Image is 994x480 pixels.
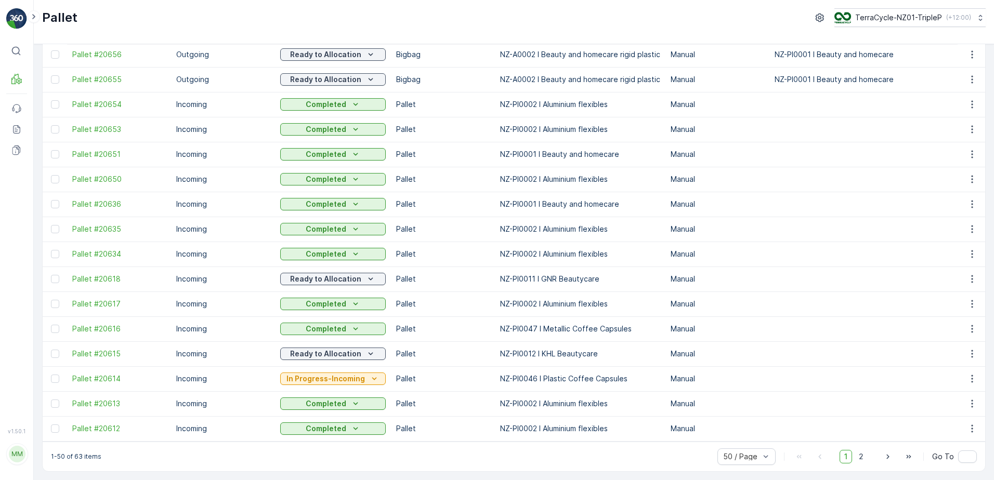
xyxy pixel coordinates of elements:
[396,374,490,384] p: Pallet
[280,48,386,61] button: Ready to Allocation
[671,174,764,184] p: Manual
[51,452,101,461] p: 1-50 of 63 items
[176,249,270,259] p: Incoming
[280,422,386,435] button: Completed
[396,99,490,110] p: Pallet
[51,399,59,408] div: Toggle Row Selected
[51,350,59,358] div: Toggle Row Selected
[72,324,166,334] a: Pallet #20616
[72,124,166,135] a: Pallet #20653
[176,398,270,409] p: Incoming
[280,123,386,136] button: Completed
[72,199,166,209] span: Pallet #20636
[280,223,386,235] button: Completed
[306,199,346,209] p: Completed
[854,450,868,463] span: 2
[396,124,490,135] p: Pallet
[396,324,490,334] p: Pallet
[176,224,270,234] p: Incoming
[176,124,270,135] p: Incoming
[396,49,490,60] p: Bigbag
[51,75,59,84] div: Toggle Row Selected
[500,249,660,259] p: NZ-PI0002 I Aluminium flexibles
[6,8,27,29] img: logo
[176,149,270,159] p: Incoming
[72,423,166,434] a: Pallet #20612
[306,174,346,184] p: Completed
[396,149,490,159] p: Pallet
[280,298,386,310] button: Completed
[834,12,851,23] img: TC_7kpGtVS.png
[396,274,490,284] p: Pallet
[51,50,59,59] div: Toggle Row Selected
[6,436,27,472] button: MM
[176,423,270,434] p: Incoming
[176,374,270,384] p: Incoming
[51,225,59,233] div: Toggle Row Selected
[176,199,270,209] p: Incoming
[306,249,346,259] p: Completed
[286,374,365,384] p: In Progress-Incoming
[176,174,270,184] p: Incoming
[72,274,166,284] a: Pallet #20618
[946,14,971,22] p: ( +12:00 )
[500,324,660,334] p: NZ-PI0047 I Metallic Coffee Capsules
[290,274,361,284] p: Ready to Allocation
[500,99,660,110] p: NZ-PI0002 I Aluminium flexibles
[72,299,166,309] a: Pallet #20617
[834,8,986,27] button: TerraCycle-NZ01-TripleP(+12:00)
[280,323,386,335] button: Completed
[671,49,764,60] p: Manual
[72,374,166,384] a: Pallet #20614
[72,49,166,60] a: Pallet #20656
[72,349,166,359] span: Pallet #20615
[72,249,166,259] span: Pallet #20634
[72,74,166,85] a: Pallet #20655
[280,248,386,260] button: Completed
[396,224,490,234] p: Pallet
[396,349,490,359] p: Pallet
[671,374,764,384] p: Manual
[72,398,166,409] a: Pallet #20613
[176,274,270,284] p: Incoming
[396,249,490,259] p: Pallet
[72,174,166,184] a: Pallet #20650
[932,451,954,462] span: Go To
[42,9,77,26] p: Pallet
[51,275,59,283] div: Toggle Row Selected
[280,348,386,360] button: Ready to Allocation
[51,200,59,208] div: Toggle Row Selected
[306,324,346,334] p: Completed
[51,175,59,183] div: Toggle Row Selected
[280,198,386,210] button: Completed
[51,100,59,109] div: Toggle Row Selected
[671,149,764,159] p: Manual
[280,98,386,111] button: Completed
[176,49,270,60] p: Outgoing
[176,324,270,334] p: Incoming
[176,349,270,359] p: Incoming
[51,250,59,258] div: Toggle Row Selected
[500,374,660,384] p: NZ-PI0046 I Plastic Coffee Capsules
[396,398,490,409] p: Pallet
[396,423,490,434] p: Pallet
[306,99,346,110] p: Completed
[290,349,361,359] p: Ready to Allocation
[9,446,25,462] div: MM
[671,274,764,284] p: Manual
[500,349,660,359] p: NZ-PI0012 I KHL Beautycare
[51,125,59,134] div: Toggle Row Selected
[500,124,660,135] p: NZ-PI0002 I Aluminium flexibles
[6,428,27,434] span: v 1.50.1
[176,99,270,110] p: Incoming
[306,398,346,409] p: Completed
[51,150,59,158] div: Toggle Row Selected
